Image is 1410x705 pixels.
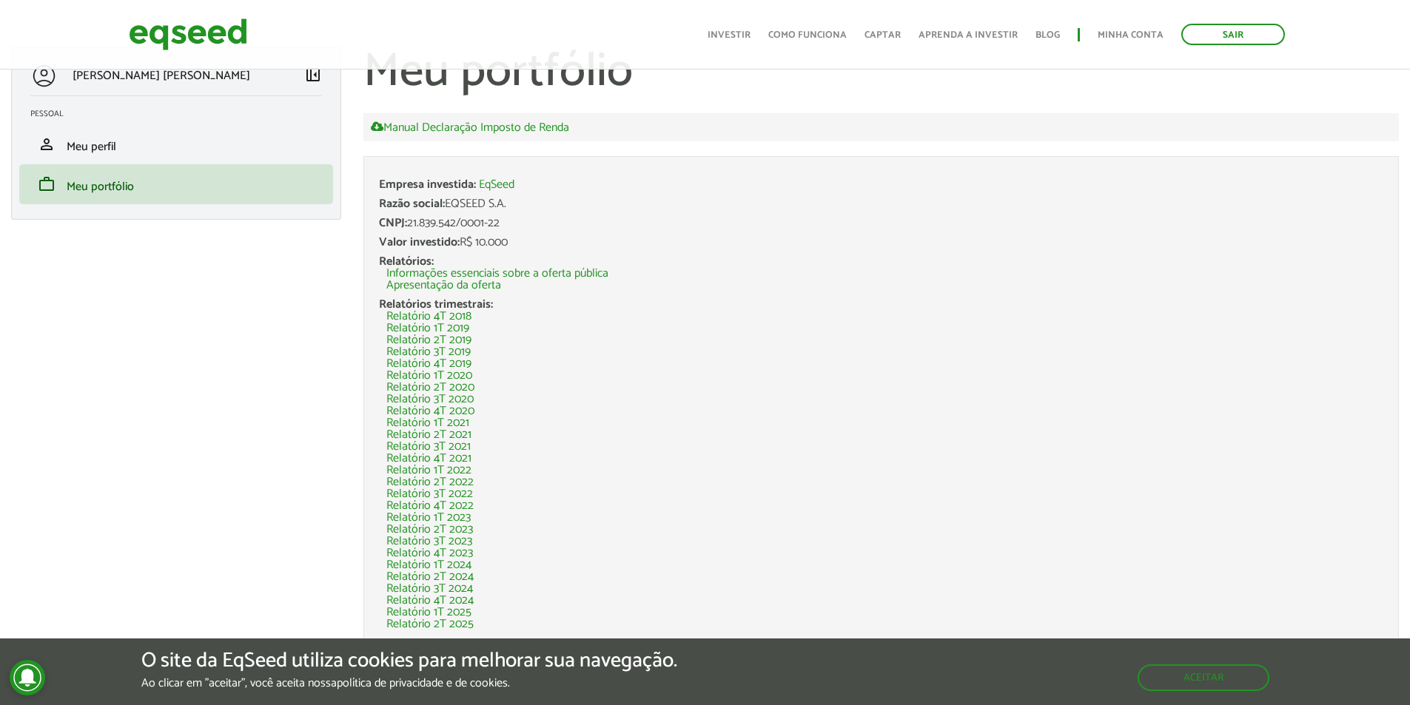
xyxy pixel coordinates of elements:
[386,382,474,394] a: Relatório 2T 2020
[379,213,407,233] span: CNPJ:
[304,66,322,87] a: Colapsar menu
[386,536,472,547] a: Relatório 3T 2023
[379,175,476,195] span: Empresa investida:
[386,268,608,280] a: Informações essenciais sobre a oferta pública
[386,583,473,595] a: Relatório 3T 2024
[67,137,116,157] span: Meu perfil
[379,198,1383,210] div: EQSEED S.A.
[1098,30,1164,40] a: Minha conta
[1035,30,1060,40] a: Blog
[386,358,471,370] a: Relatório 4T 2019
[386,465,471,476] a: Relatório 1T 2022
[386,417,469,429] a: Relatório 1T 2021
[30,109,333,118] h2: Pessoal
[386,500,474,512] a: Relatório 4T 2022
[337,678,508,689] a: política de privacidade e de cookies
[386,394,474,405] a: Relatório 3T 2020
[379,217,1383,229] div: 21.839.542/0001-22
[1138,664,1269,691] button: Aceitar
[379,252,434,271] span: Relatórios:
[386,323,469,334] a: Relatório 1T 2019
[379,232,460,252] span: Valor investido:
[386,441,471,453] a: Relatório 3T 2021
[479,179,514,191] a: EqSeed
[386,311,471,323] a: Relatório 4T 2018
[129,15,247,54] img: EqSeed
[379,294,493,314] span: Relatórios trimestrais:
[304,66,322,84] span: left_panel_close
[386,370,472,382] a: Relatório 1T 2020
[386,334,471,346] a: Relatório 2T 2019
[386,547,473,559] a: Relatório 4T 2023
[865,30,901,40] a: Captar
[386,571,474,583] a: Relatório 2T 2024
[386,346,471,358] a: Relatório 3T 2019
[141,650,677,672] h5: O site da EqSeed utiliza cookies para melhorar sua navegação.
[73,69,250,83] p: [PERSON_NAME] [PERSON_NAME]
[386,595,474,607] a: Relatório 4T 2024
[768,30,847,40] a: Como funciona
[386,453,471,465] a: Relatório 4T 2021
[919,30,1018,40] a: Aprenda a investir
[379,237,1383,249] div: R$ 10.000
[386,280,501,291] a: Apresentação da oferta
[386,607,471,618] a: Relatório 1T 2025
[386,618,474,630] a: Relatório 2T 2025
[363,47,1399,98] h1: Meu portfólio
[386,476,474,488] a: Relatório 2T 2022
[386,488,473,500] a: Relatório 3T 2022
[386,405,474,417] a: Relatório 4T 2020
[19,124,333,164] li: Meu perfil
[67,177,134,197] span: Meu portfólio
[30,175,322,193] a: workMeu portfólio
[30,135,322,153] a: personMeu perfil
[19,164,333,204] li: Meu portfólio
[38,135,56,153] span: person
[371,121,569,134] a: Manual Declaração Imposto de Renda
[386,512,471,524] a: Relatório 1T 2023
[386,559,471,571] a: Relatório 1T 2024
[141,676,677,690] p: Ao clicar em "aceitar", você aceita nossa .
[386,429,471,441] a: Relatório 2T 2021
[38,175,56,193] span: work
[379,194,445,214] span: Razão social:
[386,524,473,536] a: Relatório 2T 2023
[1181,24,1285,45] a: Sair
[708,30,751,40] a: Investir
